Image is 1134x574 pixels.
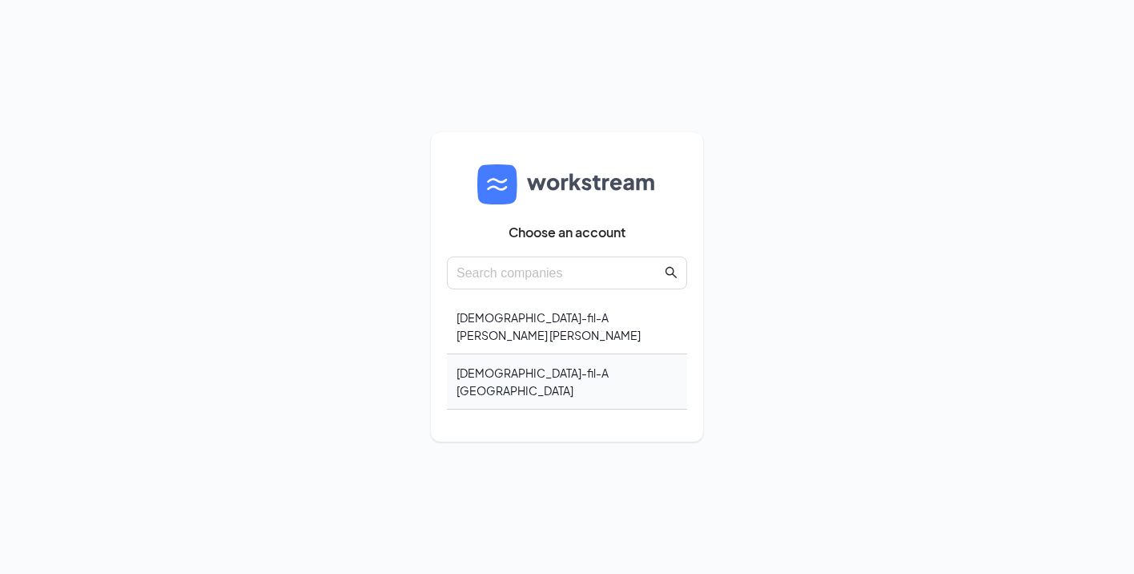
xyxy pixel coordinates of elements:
div: [DEMOGRAPHIC_DATA]-fil-A [PERSON_NAME] [PERSON_NAME] [447,299,687,354]
input: Search companies [456,263,661,283]
span: Choose an account [509,224,625,241]
div: [DEMOGRAPHIC_DATA]-fil-A [GEOGRAPHIC_DATA] [447,354,687,410]
img: logo [477,164,657,204]
span: search [665,266,678,279]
